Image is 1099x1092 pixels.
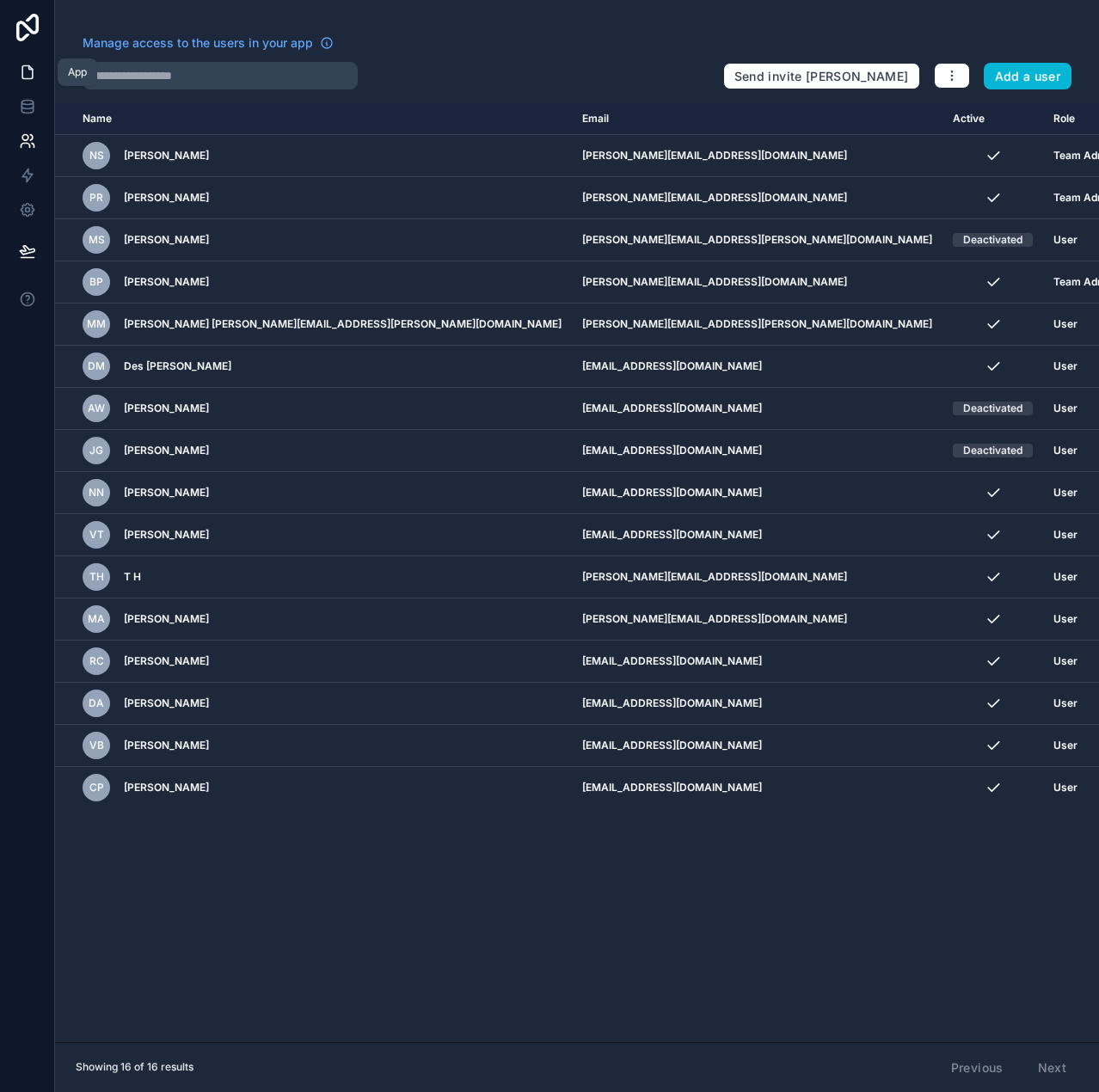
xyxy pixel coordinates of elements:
[572,725,942,767] td: [EMAIL_ADDRESS][DOMAIN_NAME]
[124,149,209,163] span: [PERSON_NAME]
[55,103,572,135] th: Name
[1053,739,1078,752] span: User
[88,359,105,373] span: DM
[89,275,103,289] span: BP
[572,219,942,261] td: [PERSON_NAME][EMAIL_ADDRESS][PERSON_NAME][DOMAIN_NAME]
[124,696,209,710] span: [PERSON_NAME]
[124,402,209,415] span: [PERSON_NAME]
[1053,781,1078,794] span: User
[124,781,209,794] span: [PERSON_NAME]
[572,767,942,809] td: [EMAIL_ADDRESS][DOMAIN_NAME]
[89,654,104,668] span: RC
[963,233,1022,247] div: Deactivated
[572,304,942,346] td: [PERSON_NAME][EMAIL_ADDRESS][PERSON_NAME][DOMAIN_NAME]
[572,472,942,514] td: [EMAIL_ADDRESS][DOMAIN_NAME]
[1053,317,1078,331] span: User
[124,612,209,626] span: [PERSON_NAME]
[124,317,562,331] span: [PERSON_NAME] [PERSON_NAME][EMAIL_ADDRESS][PERSON_NAME][DOMAIN_NAME]
[124,444,209,457] span: [PERSON_NAME]
[124,486,209,500] span: [PERSON_NAME]
[572,388,942,430] td: [EMAIL_ADDRESS][DOMAIN_NAME]
[89,528,104,542] span: VT
[124,275,209,289] span: [PERSON_NAME]
[1053,654,1078,668] span: User
[572,556,942,598] td: [PERSON_NAME][EMAIL_ADDRESS][DOMAIN_NAME]
[572,346,942,388] td: [EMAIL_ADDRESS][DOMAIN_NAME]
[572,514,942,556] td: [EMAIL_ADDRESS][DOMAIN_NAME]
[572,177,942,219] td: [PERSON_NAME][EMAIL_ADDRESS][DOMAIN_NAME]
[124,359,231,373] span: Des [PERSON_NAME]
[1053,233,1078,247] span: User
[1053,359,1078,373] span: User
[963,444,1022,457] div: Deactivated
[83,34,313,52] span: Manage access to the users in your app
[124,570,141,584] span: T H
[89,149,104,163] span: NS
[83,34,334,52] a: Manage access to the users in your app
[1053,570,1078,584] span: User
[124,191,209,205] span: [PERSON_NAME]
[572,103,942,135] th: Email
[1053,486,1078,500] span: User
[89,444,103,457] span: JG
[89,781,104,794] span: CP
[89,570,104,584] span: TH
[124,739,209,752] span: [PERSON_NAME]
[89,486,104,500] span: NN
[572,135,942,177] td: [PERSON_NAME][EMAIL_ADDRESS][DOMAIN_NAME]
[89,696,104,710] span: DA
[572,261,942,304] td: [PERSON_NAME][EMAIL_ADDRESS][DOMAIN_NAME]
[572,641,942,683] td: [EMAIL_ADDRESS][DOMAIN_NAME]
[572,598,942,641] td: [PERSON_NAME][EMAIL_ADDRESS][DOMAIN_NAME]
[1053,528,1078,542] span: User
[1053,444,1078,457] span: User
[572,430,942,472] td: [EMAIL_ADDRESS][DOMAIN_NAME]
[1053,402,1078,415] span: User
[89,233,105,247] span: MS
[76,1060,193,1074] span: Showing 16 of 16 results
[124,528,209,542] span: [PERSON_NAME]
[1053,696,1078,710] span: User
[984,63,1072,90] button: Add a user
[88,612,105,626] span: MA
[87,317,106,331] span: Mm
[723,63,920,90] button: Send invite [PERSON_NAME]
[942,103,1043,135] th: Active
[124,654,209,668] span: [PERSON_NAME]
[68,65,87,79] div: App
[88,402,105,415] span: AW
[55,103,1099,1042] div: scrollable content
[572,683,942,725] td: [EMAIL_ADDRESS][DOMAIN_NAME]
[124,233,209,247] span: [PERSON_NAME]
[1053,612,1078,626] span: User
[963,402,1022,415] div: Deactivated
[89,191,103,205] span: PR
[89,739,104,752] span: VB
